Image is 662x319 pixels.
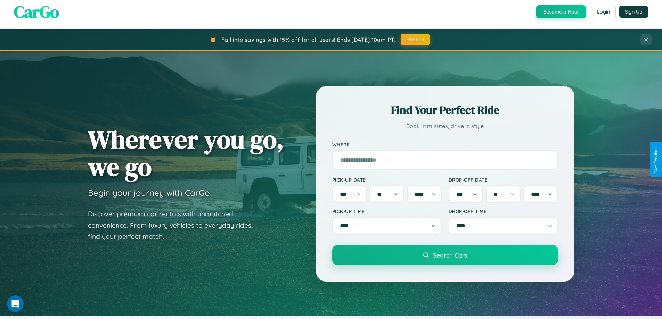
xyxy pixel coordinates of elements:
iframe: Intercom live chat [7,295,24,312]
label: Drop-off Date [449,177,558,183]
p: Discover premium car rentals with unmatched convenience. From luxury vehicles to everyday rides, ... [88,208,262,242]
h2: Find Your Perfect Ride [332,102,558,118]
label: Pick-up Time [332,208,442,214]
label: Drop-off Time [449,208,558,214]
label: Pick-up Date [332,177,442,183]
p: Book in minutes, drive in style [332,121,558,131]
span: CarGo [14,0,59,23]
h1: Wherever you go, we go [88,126,284,181]
span: Fall into savings with 15% off for all users! Ends [DATE] 10am PT. [221,36,395,43]
span: Search Cars [433,251,467,259]
label: Where [332,142,558,148]
button: Login [591,6,616,18]
h3: Begin your journey with CarGo [88,187,210,198]
button: Search Cars [332,245,558,265]
button: FALL15 [401,34,430,45]
button: Become a Host [536,5,586,18]
div: Give Feedback [654,145,659,174]
button: Sign Up [619,6,648,18]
